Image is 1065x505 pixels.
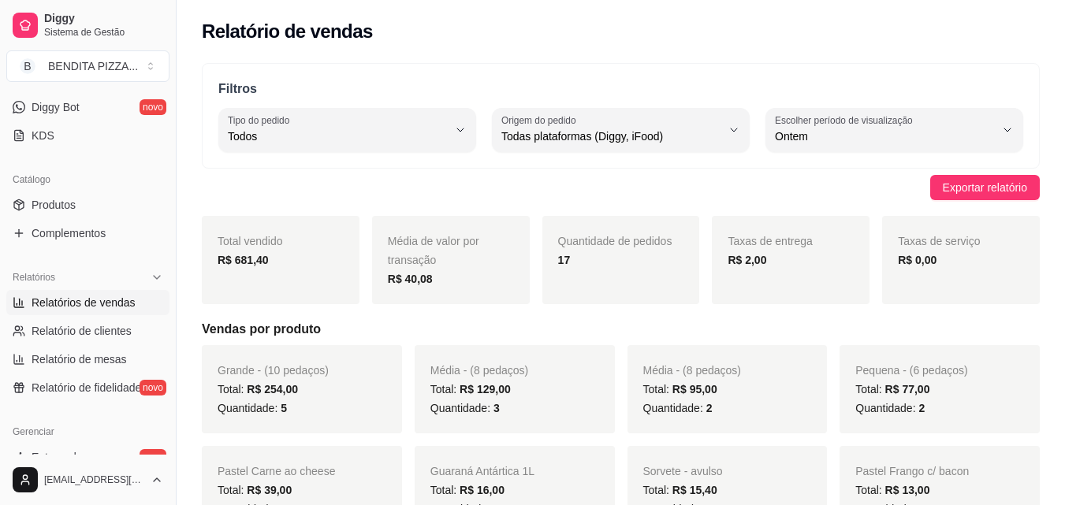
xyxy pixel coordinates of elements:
button: Origem do pedidoTodas plataformas (Diggy, iFood) [492,108,750,152]
span: 2 [918,402,925,414]
span: R$ 13,00 [885,484,930,496]
span: Pequena - (6 pedaços) [855,364,967,377]
span: Exportar relatório [943,179,1027,196]
label: Tipo do pedido [228,113,295,127]
span: Quantidade de pedidos [558,235,672,247]
span: Total: [430,383,511,395]
span: Todas plataformas (Diggy, iFood) [501,128,721,144]
span: R$ 77,00 [885,383,930,395]
span: Grande - (10 pedaços) [218,364,329,377]
span: Total: [218,484,292,496]
span: Produtos [32,197,76,213]
span: Pastel Frango c/ bacon [855,465,969,477]
span: R$ 15,40 [672,484,717,496]
a: Complementos [6,221,169,246]
h2: Relatório de vendas [202,19,373,44]
span: B [20,58,35,74]
span: KDS [32,128,54,143]
span: Pastel Carne ao cheese [218,465,335,477]
a: Produtos [6,192,169,217]
span: Complementos [32,225,106,241]
span: Quantidade: [855,402,925,414]
h5: Vendas por produto [202,320,1040,339]
span: Média - (8 pedaços) [430,364,529,377]
div: BENDITA PIZZA ... [48,58,138,74]
strong: R$ 681,40 [218,254,269,266]
strong: R$ 2,00 [728,254,766,266]
span: Quantidade: [218,402,287,414]
a: KDS [6,123,169,148]
strong: R$ 0,00 [898,254,937,266]
span: Relatório de clientes [32,323,132,339]
button: Select a team [6,50,169,82]
span: Total: [430,484,505,496]
span: Total: [855,484,929,496]
span: R$ 16,00 [460,484,505,496]
span: R$ 95,00 [672,383,717,395]
span: Diggy [44,12,163,26]
span: Diggy Bot [32,99,80,115]
label: Origem do pedido [501,113,581,127]
div: Gerenciar [6,419,169,444]
span: R$ 39,00 [247,484,292,496]
button: [EMAIL_ADDRESS][DOMAIN_NAME] [6,461,169,499]
a: Relatório de clientes [6,318,169,343]
span: Total: [643,383,717,395]
button: Exportar relatório [930,175,1040,200]
span: [EMAIL_ADDRESS][DOMAIN_NAME] [44,473,144,486]
span: Quantidade: [430,402,500,414]
span: Quantidade: [643,402,713,414]
span: 3 [493,402,500,414]
p: Filtros [218,80,1023,98]
a: Entregadoresnovo [6,444,169,470]
span: Entregadores [32,449,98,465]
span: Ontem [775,128,995,144]
span: Total: [643,484,717,496]
a: Relatório de mesas [6,347,169,372]
button: Escolher período de visualizaçãoOntem [765,108,1023,152]
span: Relatório de fidelidade [32,380,141,395]
strong: R$ 40,08 [388,273,433,285]
span: Taxas de serviço [898,235,980,247]
label: Escolher período de visualização [775,113,918,127]
span: Média - (8 pedaços) [643,364,742,377]
a: Diggy Botnovo [6,95,169,120]
span: Sorvete - avulso [643,465,723,477]
span: Sistema de Gestão [44,26,163,39]
span: Total vendido [218,235,283,247]
span: Total: [855,383,929,395]
a: DiggySistema de Gestão [6,6,169,44]
div: Catálogo [6,167,169,192]
span: Relatório de mesas [32,351,127,367]
strong: 17 [558,254,571,266]
button: Tipo do pedidoTodos [218,108,476,152]
span: Guaraná Antártica 1L [430,465,534,477]
span: Todos [228,128,448,144]
a: Relatórios de vendas [6,290,169,315]
span: Relatórios de vendas [32,295,136,310]
span: Média de valor por transação [388,235,479,266]
span: 2 [706,402,713,414]
span: Taxas de entrega [728,235,812,247]
span: Relatórios [13,271,55,284]
span: Total: [218,383,298,395]
span: R$ 254,00 [247,383,298,395]
a: Relatório de fidelidadenovo [6,375,169,400]
span: 5 [281,402,287,414]
span: R$ 129,00 [460,383,511,395]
